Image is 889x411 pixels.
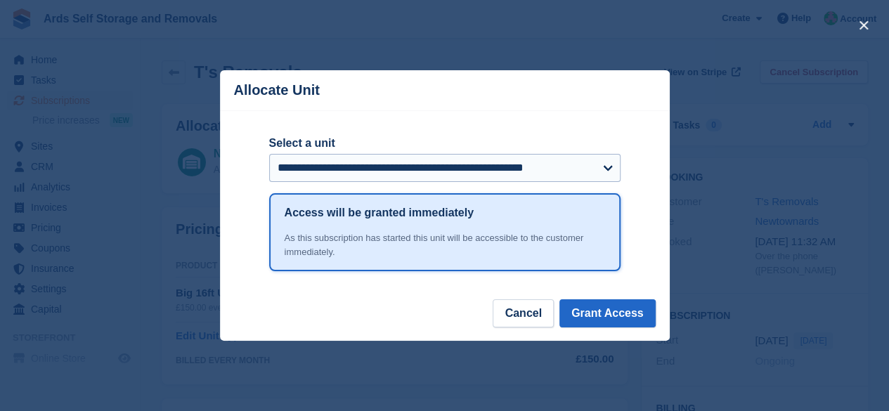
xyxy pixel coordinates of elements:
button: close [852,14,875,37]
button: Grant Access [559,299,656,327]
h1: Access will be granted immediately [285,204,474,221]
label: Select a unit [269,135,621,152]
div: As this subscription has started this unit will be accessible to the customer immediately. [285,231,605,259]
button: Cancel [493,299,553,327]
p: Allocate Unit [234,82,320,98]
